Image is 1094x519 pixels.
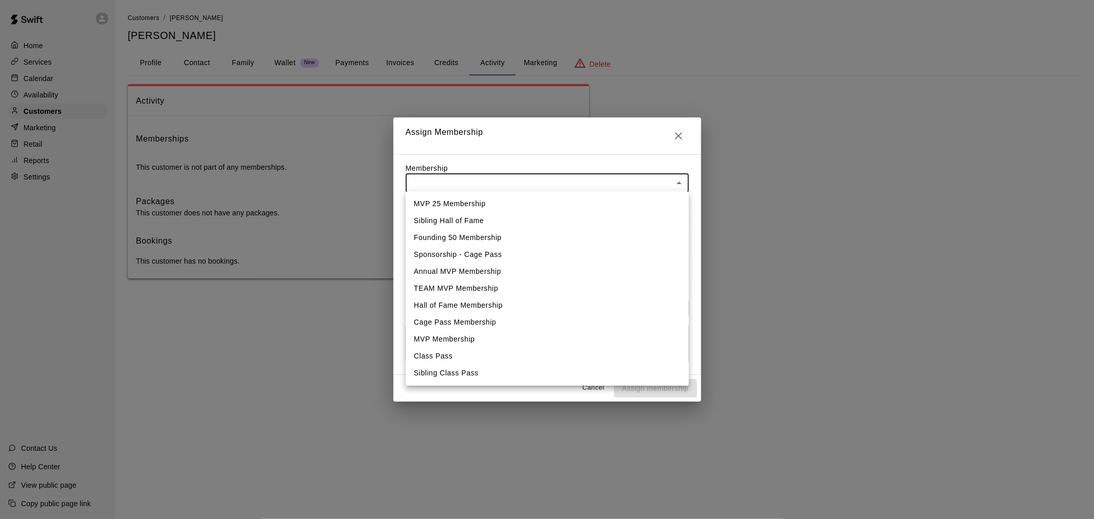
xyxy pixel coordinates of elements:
[406,229,689,246] li: Founding 50 Membership
[406,263,689,280] li: Annual MVP Membership
[406,314,689,331] li: Cage Pass Membership
[406,365,689,382] li: Sibling Class Pass
[406,297,689,314] li: Hall of Fame Membership
[406,331,689,348] li: MVP Membership
[406,348,689,365] li: Class Pass
[406,212,689,229] li: Sibling Hall of Fame
[406,195,689,212] li: MVP 25 Membership
[406,246,689,263] li: Sponsorship - Cage Pass
[406,280,689,297] li: TEAM MVP Membership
